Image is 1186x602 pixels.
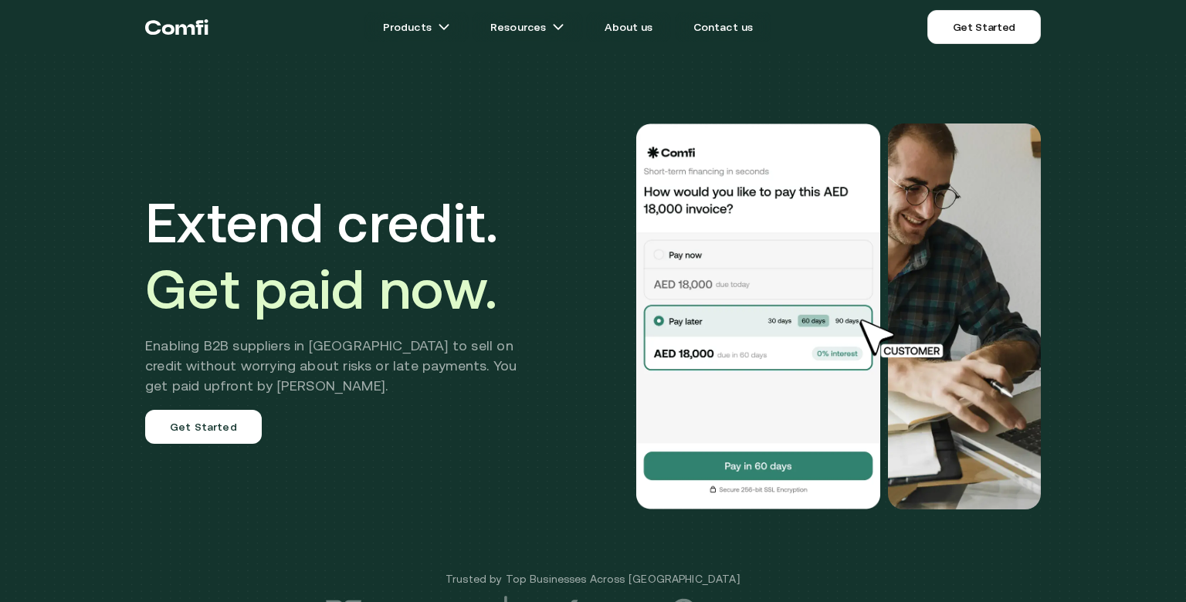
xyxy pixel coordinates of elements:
[145,257,497,320] span: Get paid now.
[675,12,772,42] a: Contact us
[438,21,450,33] img: arrow icons
[145,410,262,444] a: Get Started
[364,12,469,42] a: Productsarrow icons
[888,123,1041,509] img: Would you like to pay this AED 18,000.00 invoice?
[145,189,540,322] h1: Extend credit.
[848,317,961,360] img: cursor
[927,10,1041,44] a: Get Started
[635,123,882,509] img: Would you like to pay this AED 18,000.00 invoice?
[552,21,564,33] img: arrow icons
[472,12,583,42] a: Resourcesarrow icons
[145,4,208,50] a: Return to the top of the Comfi home page
[586,12,671,42] a: About us
[145,336,540,396] h2: Enabling B2B suppliers in [GEOGRAPHIC_DATA] to sell on credit without worrying about risks or lat...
